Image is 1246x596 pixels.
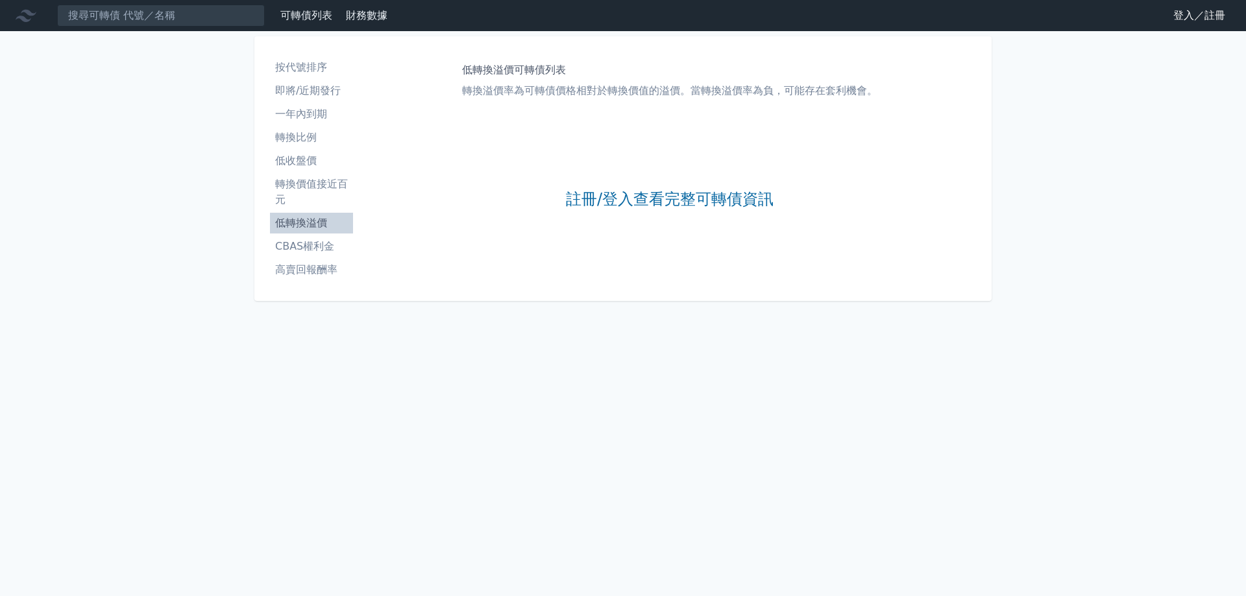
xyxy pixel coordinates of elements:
[270,153,353,169] li: 低收盤價
[1163,5,1236,26] a: 登入／註冊
[57,5,265,27] input: 搜尋可轉債 代號／名稱
[270,150,353,171] a: 低收盤價
[270,262,353,278] li: 高賣回報酬率
[270,213,353,233] a: 低轉換溢價
[462,83,877,99] p: 轉換溢價率為可轉債價格相對於轉換價值的溢價。當轉換溢價率為負，可能存在套利機會。
[270,83,353,99] li: 即將/近期發行
[280,9,332,21] a: 可轉債列表
[270,60,353,75] li: 按代號排序
[270,236,353,257] a: CBAS權利金
[270,259,353,280] a: 高賣回報酬率
[270,104,353,125] a: 一年內到期
[270,215,353,231] li: 低轉換溢價
[270,57,353,78] a: 按代號排序
[270,106,353,122] li: 一年內到期
[270,176,353,208] li: 轉換價值接近百元
[270,80,353,101] a: 即將/近期發行
[270,174,353,210] a: 轉換價值接近百元
[270,127,353,148] a: 轉換比例
[270,130,353,145] li: 轉換比例
[566,189,774,210] a: 註冊/登入查看完整可轉債資訊
[346,9,387,21] a: 財務數據
[462,62,877,78] h1: 低轉換溢價可轉債列表
[270,239,353,254] li: CBAS權利金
